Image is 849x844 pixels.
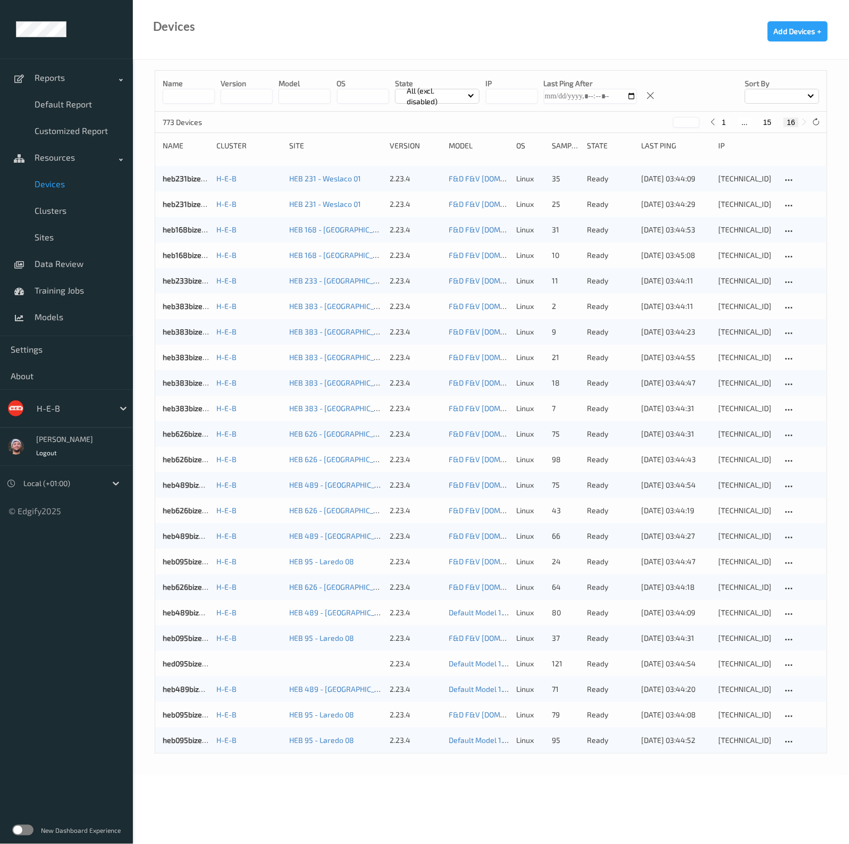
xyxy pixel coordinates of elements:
[163,276,217,285] a: heb233bizedg17
[641,658,711,669] div: [DATE] 03:44:54
[217,302,237,311] a: H-E-B
[217,506,237,515] a: H-E-B
[517,250,545,261] p: linux
[719,275,775,286] div: [TECHNICAL_ID]
[517,140,545,151] div: OS
[587,301,634,312] p: ready
[517,199,545,210] p: linux
[390,140,441,151] div: version
[289,174,361,183] a: HEB 231 - Weslaco 01
[587,352,634,363] p: ready
[552,454,580,465] div: 98
[517,378,545,388] p: linux
[719,658,775,669] div: [TECHNICAL_ID]
[163,506,217,515] a: heb626bizedg17
[719,429,775,439] div: [TECHNICAL_ID]
[403,86,468,107] p: All (excl. disabled)
[587,275,634,286] p: ready
[641,556,711,567] div: [DATE] 03:44:47
[217,582,237,591] a: H-E-B
[449,684,510,693] a: Default Model 1.10
[289,378,451,387] a: HEB 383 - [GEOGRAPHIC_DATA][PERSON_NAME]
[552,352,580,363] div: 21
[517,224,545,235] p: linux
[390,658,441,669] div: 2.23.4
[153,21,195,32] div: Devices
[552,658,580,669] div: 121
[552,684,580,695] div: 71
[337,78,389,89] p: OS
[217,353,237,362] a: H-E-B
[390,633,441,644] div: 2.23.4
[217,608,237,617] a: H-E-B
[587,684,634,695] p: ready
[587,556,634,567] p: ready
[587,429,634,439] p: ready
[449,302,583,311] a: F&D F&V [DOMAIN_NAME] [DATE] 16:30
[217,736,237,745] a: H-E-B
[587,658,634,669] p: ready
[719,173,775,184] div: [TECHNICAL_ID]
[217,276,237,285] a: H-E-B
[719,582,775,592] div: [TECHNICAL_ID]
[221,78,273,89] p: version
[587,140,634,151] div: State
[719,199,775,210] div: [TECHNICAL_ID]
[163,480,221,489] a: heb489bizedg34
[719,454,775,465] div: [TECHNICAL_ID]
[517,301,545,312] p: linux
[517,556,545,567] p: linux
[449,353,583,362] a: F&D F&V [DOMAIN_NAME] [DATE] 16:30
[390,352,441,363] div: 2.23.4
[449,480,583,489] a: F&D F&V [DOMAIN_NAME] [DATE] 16:30
[289,225,403,234] a: HEB 168 - [GEOGRAPHIC_DATA] 03
[587,607,634,618] p: ready
[552,199,580,210] div: 25
[587,480,634,490] p: ready
[163,327,220,336] a: heb383bizedg22
[163,710,219,719] a: heb095bizedg36
[719,531,775,541] div: [TECHNICAL_ID]
[390,582,441,592] div: 2.23.4
[217,327,237,336] a: H-E-B
[641,709,711,720] div: [DATE] 03:44:08
[289,404,451,413] a: HEB 383 - [GEOGRAPHIC_DATA][PERSON_NAME]
[163,531,220,540] a: heb489bizedg25
[217,404,237,413] a: H-E-B
[768,21,828,41] button: Add Devices +
[449,404,583,413] a: F&D F&V [DOMAIN_NAME] [DATE] 16:30
[163,608,220,617] a: heb489bizedg23
[390,224,441,235] div: 2.23.4
[760,118,775,127] button: 15
[449,582,583,591] a: F&D F&V [DOMAIN_NAME] [DATE] 16:30
[449,455,583,464] a: F&D F&V [DOMAIN_NAME] [DATE] 16:30
[449,378,583,387] a: F&D F&V [DOMAIN_NAME] [DATE] 16:30
[390,173,441,184] div: 2.23.4
[217,531,237,540] a: H-E-B
[449,710,583,719] a: F&D F&V [DOMAIN_NAME] [DATE] 16:30
[449,557,583,566] a: F&D F&V [DOMAIN_NAME] [DATE] 16:30
[449,199,583,208] a: F&D F&V [DOMAIN_NAME] [DATE] 16:30
[641,684,711,695] div: [DATE] 03:44:20
[163,659,219,668] a: hed095bizedg35
[449,429,583,438] a: F&D F&V [DOMAIN_NAME] [DATE] 16:30
[449,250,583,260] a: F&D F&V [DOMAIN_NAME] [DATE] 16:30
[784,118,798,127] button: 16
[552,531,580,541] div: 66
[163,250,219,260] a: heb168bizedg24
[552,327,580,337] div: 9
[449,736,510,745] a: Default Model 1.10
[587,173,634,184] p: ready
[641,140,711,151] div: Last Ping
[552,735,580,746] div: 95
[517,709,545,720] p: linux
[641,352,711,363] div: [DATE] 03:44:55
[390,684,441,695] div: 2.23.4
[217,455,237,464] a: H-E-B
[587,403,634,414] p: ready
[217,225,237,234] a: H-E-B
[719,556,775,567] div: [TECHNICAL_ID]
[552,173,580,184] div: 35
[486,78,538,89] p: IP
[517,352,545,363] p: linux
